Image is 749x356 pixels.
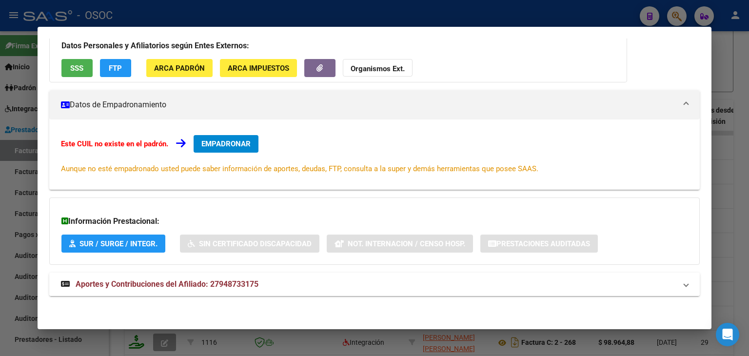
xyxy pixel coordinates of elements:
[351,64,405,73] strong: Organismos Ext.
[201,139,251,148] span: EMPADRONAR
[76,279,258,289] span: Aportes y Contribuciones del Afiliado: 27948733175
[49,90,700,119] mat-expansion-panel-header: Datos de Empadronamiento
[49,119,700,190] div: Datos de Empadronamiento
[480,235,598,253] button: Prestaciones Auditadas
[70,64,83,73] span: SSS
[61,216,688,227] h3: Información Prestacional:
[220,59,297,77] button: ARCA Impuestos
[61,40,615,52] h3: Datos Personales y Afiliatorios según Entes Externos:
[49,273,700,296] mat-expansion-panel-header: Aportes y Contribuciones del Afiliado: 27948733175
[79,239,158,248] span: SUR / SURGE / INTEGR.
[61,164,538,173] span: Aunque no esté empadronado usted puede saber información de aportes, deudas, FTP, consulta a la s...
[100,59,131,77] button: FTP
[109,64,122,73] span: FTP
[228,64,289,73] span: ARCA Impuestos
[199,239,312,248] span: Sin Certificado Discapacidad
[61,99,676,111] mat-panel-title: Datos de Empadronamiento
[61,139,168,148] strong: Este CUIL no existe en el padrón.
[146,59,213,77] button: ARCA Padrón
[180,235,319,253] button: Sin Certificado Discapacidad
[343,59,413,77] button: Organismos Ext.
[496,239,590,248] span: Prestaciones Auditadas
[194,135,258,153] button: EMPADRONAR
[327,235,473,253] button: Not. Internacion / Censo Hosp.
[61,235,165,253] button: SUR / SURGE / INTEGR.
[716,323,739,346] div: Open Intercom Messenger
[348,239,465,248] span: Not. Internacion / Censo Hosp.
[61,59,93,77] button: SSS
[154,64,205,73] span: ARCA Padrón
